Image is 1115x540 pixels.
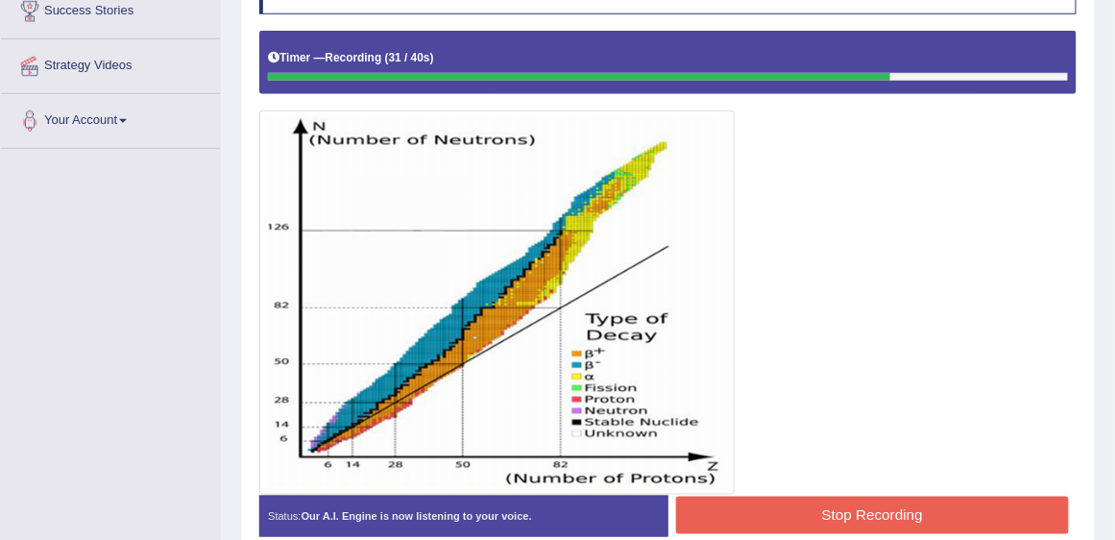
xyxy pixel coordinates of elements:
b: ( [385,51,389,64]
b: ) [430,51,434,64]
h5: Timer — [268,52,433,64]
strong: Our A.I. Engine is now listening to your voice. [302,510,532,522]
a: Your Account [1,94,220,142]
a: Strategy Videos [1,39,220,87]
button: Stop Recording [676,497,1069,534]
b: Recording [326,51,382,64]
div: Status: [259,496,668,538]
b: 31 / 40s [389,51,430,64]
